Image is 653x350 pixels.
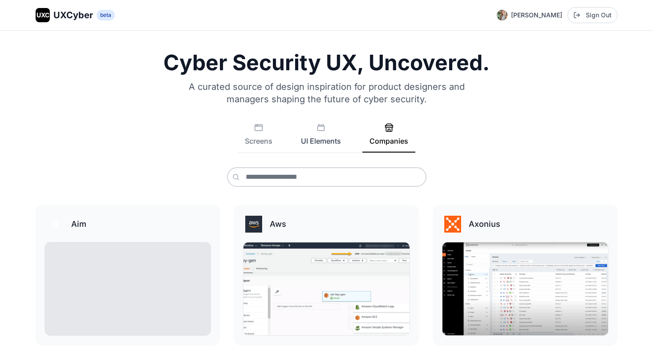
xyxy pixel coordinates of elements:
[270,218,286,230] h3: Aws
[362,123,415,153] button: Companies
[36,8,115,22] a: UXCUXCyberbeta
[497,10,507,20] img: Profile
[53,9,93,21] span: UXCyber
[36,52,617,73] h1: Cyber Security UX, Uncovered.
[433,205,617,345] a: Axonius logoAxoniusAxonius gallery
[511,11,562,20] span: [PERSON_NAME]
[177,80,476,105] p: A curated source of design inspiration for product designers and managers shaping the future of c...
[568,7,617,23] button: Sign Out
[97,10,115,20] span: beta
[243,242,409,335] img: Aws gallery
[469,218,500,230] h3: Axonius
[36,205,220,345] a: AimAim gallery
[243,214,264,234] img: Aws logo
[442,214,463,234] img: Axonius logo
[294,123,348,153] button: UI Elements
[442,242,608,335] img: Axonius gallery
[37,11,49,20] span: UXC
[234,205,418,345] a: Aws logoAwsAws gallery
[71,218,86,230] h3: Aim
[238,123,280,153] button: Screens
